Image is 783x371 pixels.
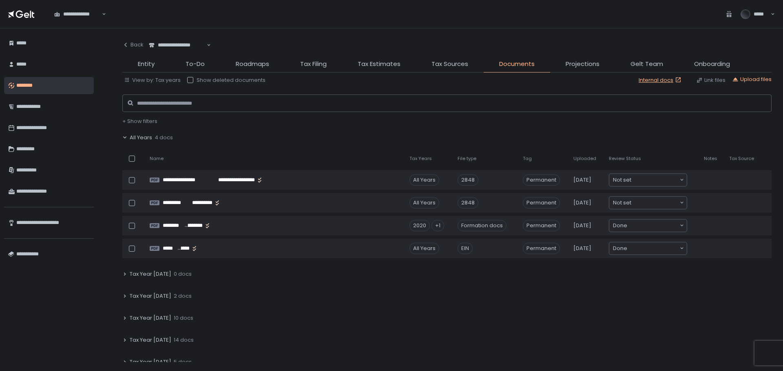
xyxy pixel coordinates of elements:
span: Gelt Team [630,59,663,69]
div: 2848 [458,197,478,209]
span: Review Status [609,156,641,162]
span: + Show filters [122,117,157,125]
input: Search for option [206,41,206,49]
div: +1 [431,220,444,231]
span: Permanent [523,220,560,231]
div: Search for option [609,242,687,255]
span: Permanent [523,197,560,209]
input: Search for option [631,199,679,207]
span: [DATE] [573,199,591,206]
div: All Years [409,174,439,186]
button: Upload files [732,76,772,83]
input: Search for option [627,222,679,230]
div: Search for option [609,220,687,232]
span: Tax Year [DATE] [130,336,171,344]
input: Search for option [631,176,679,184]
span: All Years [130,134,152,141]
span: Tax Year [DATE] [130,270,171,278]
div: EIN [458,243,473,254]
span: 2 docs [174,292,192,300]
span: Projections [566,59,599,69]
div: All Years [409,243,439,254]
div: Back [122,41,144,48]
span: Not set [613,176,631,184]
span: Tax Year [DATE] [130,314,171,322]
span: Notes [704,156,717,162]
span: Not set [613,199,631,207]
span: [DATE] [573,222,591,229]
span: Tax Years [409,156,432,162]
div: Search for option [144,37,211,54]
div: Formation docs [458,220,507,231]
span: Permanent [523,243,560,254]
button: + Show filters [122,118,157,125]
span: Uploaded [573,156,596,162]
span: 14 docs [174,336,194,344]
span: Done [613,222,627,230]
span: [DATE] [573,245,591,252]
input: Search for option [627,244,679,252]
button: Back [122,37,144,53]
span: Documents [499,59,535,69]
div: Search for option [609,174,687,186]
a: Internal docs [639,77,683,84]
span: 0 docs [174,270,192,278]
span: Tag [523,156,532,162]
div: 2020 [409,220,430,231]
span: Tax Estimates [358,59,400,69]
span: Permanent [523,174,560,186]
span: Tax Year [DATE] [130,358,171,366]
span: Tax Filing [300,59,327,69]
div: All Years [409,197,439,209]
span: Onboarding [694,59,730,69]
button: View by: Tax years [124,77,181,84]
span: Done [613,244,627,252]
span: File type [458,156,476,162]
span: To-Do [186,59,205,69]
span: Tax Sources [431,59,468,69]
span: Tax Year [DATE] [130,292,171,300]
span: Name [150,156,164,162]
span: 5 docs [174,358,192,366]
div: 2848 [458,174,478,186]
span: 4 docs [155,134,173,141]
span: Roadmaps [236,59,269,69]
div: Search for option [609,197,687,209]
button: Link files [696,77,725,84]
span: 10 docs [174,314,193,322]
span: Tax Source [729,156,754,162]
span: [DATE] [573,176,591,184]
div: Search for option [49,6,106,23]
span: Entity [138,59,155,69]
